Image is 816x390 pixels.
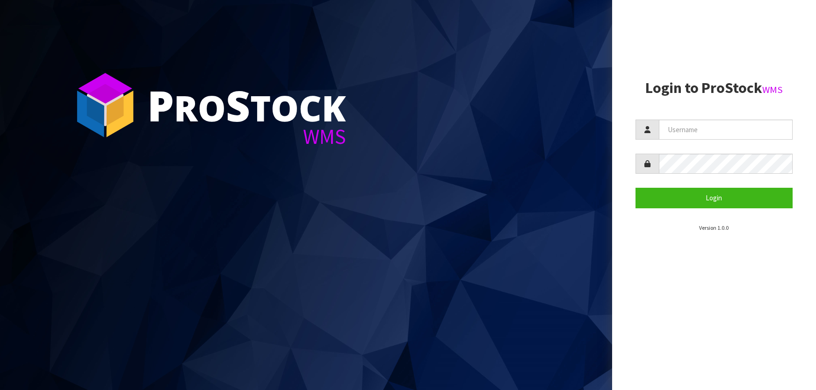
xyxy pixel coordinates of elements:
small: WMS [762,84,783,96]
img: ProStock Cube [70,70,140,140]
small: Version 1.0.0 [699,224,729,231]
button: Login [635,188,793,208]
div: WMS [147,126,346,147]
h2: Login to ProStock [635,80,793,96]
span: S [226,77,250,134]
div: ro tock [147,84,346,126]
input: Username [659,120,793,140]
span: P [147,77,174,134]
